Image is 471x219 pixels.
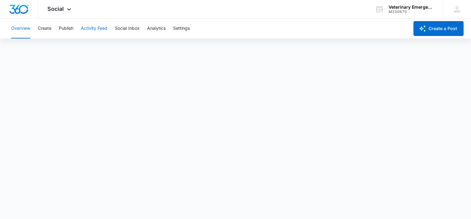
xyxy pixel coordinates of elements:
[59,19,73,38] button: Publish
[173,19,190,38] button: Settings
[389,10,434,14] div: account id
[147,19,166,38] button: Analytics
[38,19,51,38] button: Create
[389,5,434,10] div: account name
[81,19,107,38] button: Activity Feed
[413,21,464,36] button: Create a Post
[115,19,140,38] button: Social Inbox
[11,19,30,38] button: Overview
[47,6,64,12] span: Social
